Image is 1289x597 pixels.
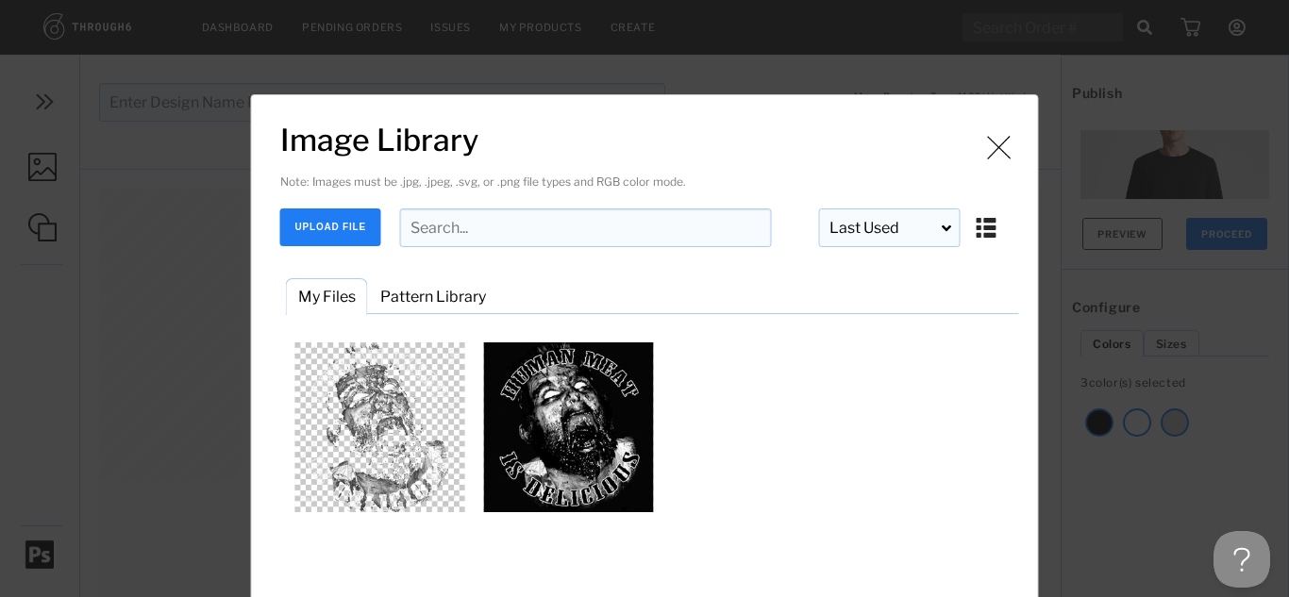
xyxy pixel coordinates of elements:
[280,208,381,246] button: UPLOAD FILE
[400,208,772,247] input: Search...
[1214,531,1270,588] iframe: Toggle Customer Support
[368,278,498,315] li: Pattern Library
[985,133,1013,161] img: CloseXBtn.png
[975,211,998,240] img: icon_list.aeafdc69.svg
[295,342,465,512] img: NEW MEAT-ptif (1).png
[819,208,961,247] div: Last Used
[280,174,686,189] label: Note: Images must be .jpg, .jpeg, .svg, or .png file types and RGB color mode.
[484,342,654,512] img: meat2.jpg
[280,122,1019,158] h1: Image Library
[286,278,368,315] li: My Files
